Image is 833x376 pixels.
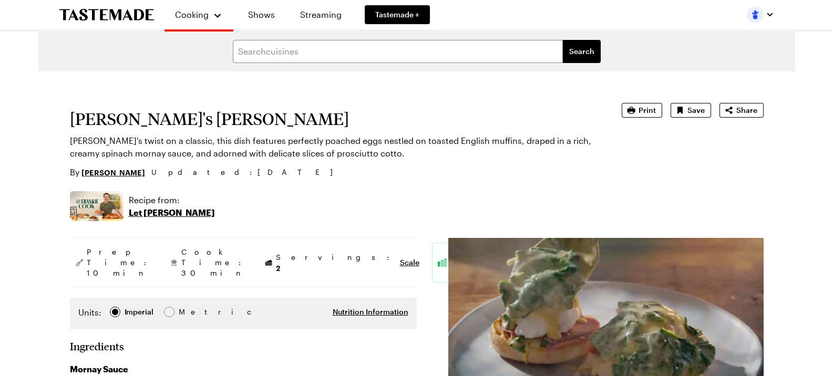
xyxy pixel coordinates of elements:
button: Nutrition Information [333,307,408,317]
a: Recipe from:Let [PERSON_NAME] [129,194,215,219]
span: Metric [179,306,202,318]
button: Cooking [175,4,223,25]
span: Search [569,46,594,57]
span: Servings: [276,252,395,274]
button: Scale [400,257,419,268]
label: Units: [78,306,101,319]
img: Show where recipe is used [70,191,124,221]
h1: [PERSON_NAME]'s [PERSON_NAME] [70,109,592,128]
div: Metric [179,306,201,318]
h3: Mornay Sauce [70,363,417,375]
a: [PERSON_NAME] [81,166,145,178]
span: Prep Time: 10 min [87,247,152,278]
p: Let [PERSON_NAME] [129,206,215,219]
div: Imperial [125,306,153,318]
p: By [70,166,145,179]
span: Updated : [DATE] [151,166,343,178]
p: [PERSON_NAME]'s twist on a classic, this dish features perfectly poached eggs nestled on toasted ... [70,134,592,160]
a: To Tastemade Home Page [59,9,154,21]
span: Cook Time: 30 min [181,247,246,278]
button: Share [719,103,764,118]
a: Tastemade + [365,5,430,24]
button: filters [563,40,601,63]
div: Imperial Metric [78,306,201,321]
button: Print [622,103,662,118]
span: Cooking [175,9,209,19]
span: 2 [276,263,280,273]
span: Share [736,105,757,116]
span: Print [639,105,656,116]
button: Save recipe [671,103,711,118]
span: Save [687,105,705,116]
img: Profile picture [747,6,764,23]
h2: Ingredients [70,340,124,352]
span: Imperial [125,306,155,318]
span: Tastemade + [375,9,419,20]
button: Profile picture [747,6,774,23]
p: Recipe from: [129,194,215,206]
